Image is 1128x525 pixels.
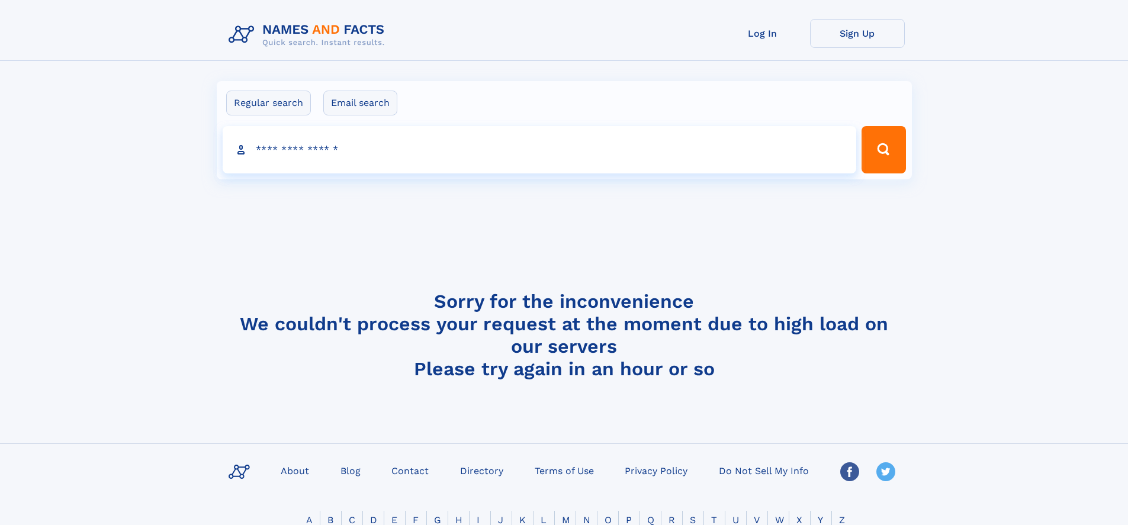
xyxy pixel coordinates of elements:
a: About [276,462,314,479]
img: Logo Names and Facts [224,19,394,51]
label: Regular search [226,91,311,115]
a: Privacy Policy [620,462,692,479]
a: Log In [715,19,810,48]
a: Terms of Use [530,462,599,479]
a: Blog [336,462,365,479]
button: Search Button [862,126,905,173]
a: Directory [455,462,508,479]
img: Facebook [840,462,859,481]
a: Sign Up [810,19,905,48]
h4: Sorry for the inconvenience We couldn't process your request at the moment due to high load on ou... [224,290,905,380]
label: Email search [323,91,397,115]
a: Do Not Sell My Info [714,462,814,479]
img: Twitter [876,462,895,481]
input: search input [223,126,857,173]
a: Contact [387,462,433,479]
